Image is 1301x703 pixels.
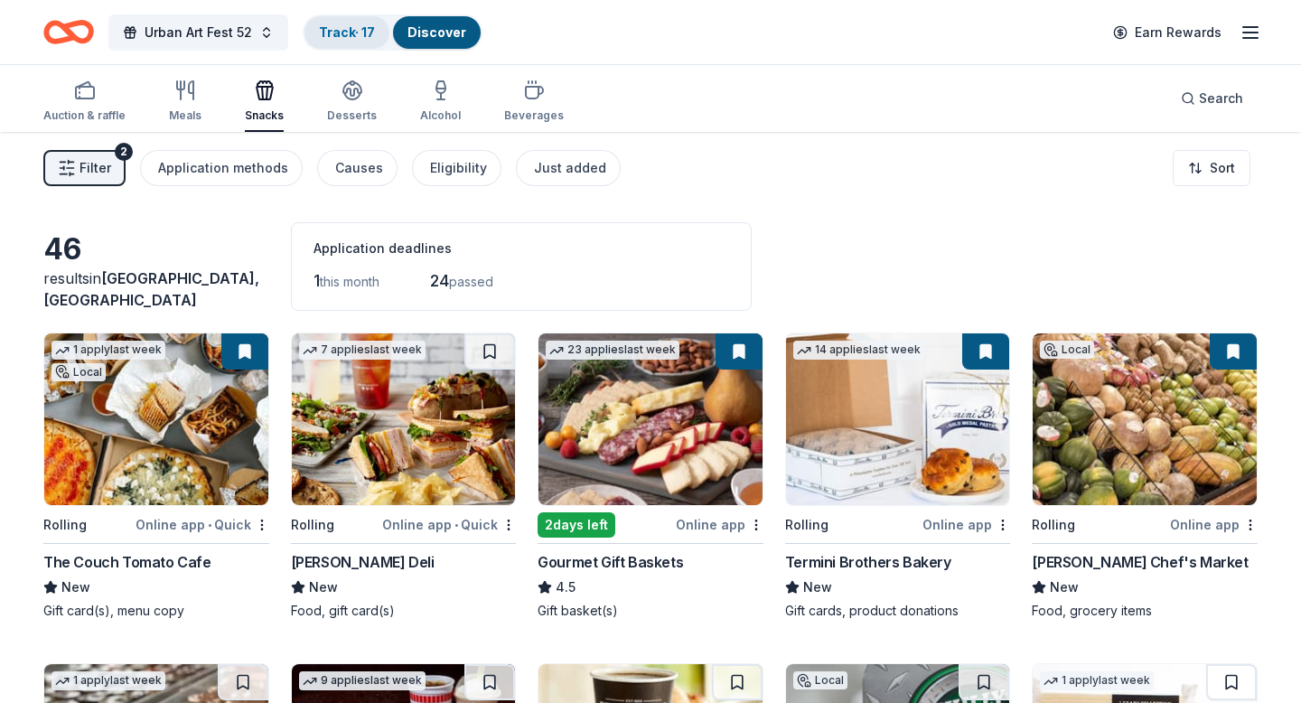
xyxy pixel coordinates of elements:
span: Filter [80,157,111,179]
a: Image for Gourmet Gift Baskets23 applieslast week2days leftOnline appGourmet Gift Baskets4.5Gift ... [538,333,763,620]
img: Image for McAlister's Deli [292,333,516,505]
span: 1 [314,271,320,290]
div: 46 [43,231,269,267]
div: Snacks [245,108,284,123]
a: Image for Termini Brothers Bakery14 applieslast weekRollingOnline appTermini Brothers BakeryNewGi... [785,333,1011,620]
img: Image for Gourmet Gift Baskets [538,333,763,505]
button: Desserts [327,72,377,132]
a: Image for The Couch Tomato Cafe1 applylast weekLocalRollingOnline app•QuickThe Couch Tomato CafeN... [43,333,269,620]
span: Urban Art Fest 52 [145,22,252,43]
button: Search [1166,80,1258,117]
a: Earn Rewards [1102,16,1232,49]
div: Application methods [158,157,288,179]
div: Local [51,363,106,381]
div: Gift card(s), menu copy [43,602,269,620]
span: New [803,576,832,598]
button: Filter2 [43,150,126,186]
div: Rolling [1032,514,1075,536]
div: Gift cards, product donations [785,602,1011,620]
div: Application deadlines [314,238,729,259]
div: Eligibility [430,157,487,179]
button: Meals [169,72,201,132]
div: Causes [335,157,383,179]
div: Gift basket(s) [538,602,763,620]
span: • [208,518,211,532]
span: 24 [430,271,449,290]
button: Eligibility [412,150,501,186]
div: 9 applies last week [299,671,426,690]
button: Urban Art Fest 52 [108,14,288,51]
a: Track· 17 [319,24,375,40]
div: 7 applies last week [299,341,426,360]
button: Beverages [504,72,564,132]
button: Causes [317,150,398,186]
div: Online app [922,513,1010,536]
div: 2 days left [538,512,615,538]
a: Discover [407,24,466,40]
button: Snacks [245,72,284,132]
div: Online app Quick [382,513,516,536]
button: Track· 17Discover [303,14,482,51]
div: Local [1040,341,1094,359]
span: passed [449,274,493,289]
span: this month [320,274,379,289]
div: Rolling [43,514,87,536]
span: 4.5 [556,576,576,598]
div: Rolling [291,514,334,536]
img: Image for Brown's Chef's Market [1033,333,1257,505]
a: Image for Brown's Chef's MarketLocalRollingOnline app[PERSON_NAME] Chef's MarketNewFood, grocery ... [1032,333,1258,620]
div: Gourmet Gift Baskets [538,551,683,573]
div: Food, gift card(s) [291,602,517,620]
div: Just added [534,157,606,179]
div: Alcohol [420,108,461,123]
div: Auction & raffle [43,108,126,123]
div: Desserts [327,108,377,123]
div: Online app [1170,513,1258,536]
span: in [43,269,259,309]
button: Alcohol [420,72,461,132]
div: 14 applies last week [793,341,924,360]
div: Online app Quick [136,513,269,536]
span: Search [1199,88,1243,109]
a: Image for McAlister's Deli7 applieslast weekRollingOnline app•Quick[PERSON_NAME] DeliNewFood, gif... [291,333,517,620]
div: Termini Brothers Bakery [785,551,951,573]
div: The Couch Tomato Cafe [43,551,211,573]
span: • [454,518,458,532]
img: Image for Termini Brothers Bakery [786,333,1010,505]
div: Online app [676,513,763,536]
div: 1 apply last week [51,671,165,690]
span: New [309,576,338,598]
span: New [1050,576,1079,598]
div: Meals [169,108,201,123]
span: New [61,576,90,598]
button: Application methods [140,150,303,186]
div: 23 applies last week [546,341,679,360]
div: 1 apply last week [1040,671,1154,690]
img: Image for The Couch Tomato Cafe [44,333,268,505]
div: results [43,267,269,311]
div: Food, grocery items [1032,602,1258,620]
div: 1 apply last week [51,341,165,360]
span: [GEOGRAPHIC_DATA], [GEOGRAPHIC_DATA] [43,269,259,309]
div: Beverages [504,108,564,123]
a: Home [43,11,94,53]
div: 2 [115,143,133,161]
div: [PERSON_NAME] Deli [291,551,435,573]
button: Auction & raffle [43,72,126,132]
button: Sort [1173,150,1250,186]
div: Local [793,671,847,689]
span: Sort [1210,157,1235,179]
div: [PERSON_NAME] Chef's Market [1032,551,1248,573]
div: Rolling [785,514,828,536]
button: Just added [516,150,621,186]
